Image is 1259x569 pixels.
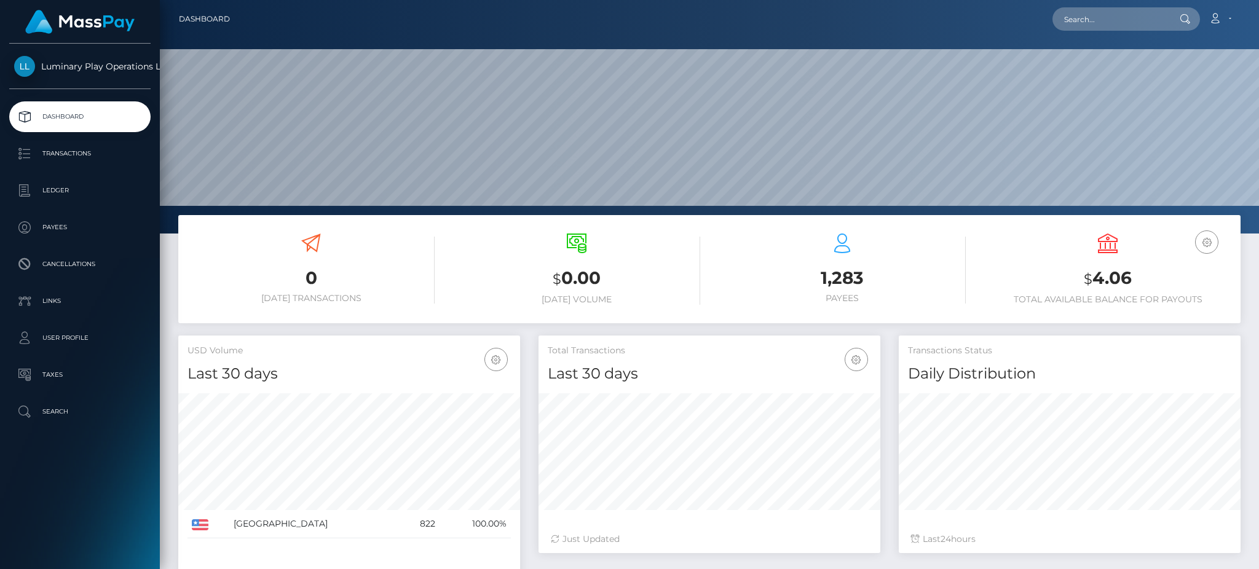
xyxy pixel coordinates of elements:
a: Cancellations [9,249,151,280]
a: Ledger [9,175,151,206]
div: Last hours [911,533,1228,546]
h6: [DATE] Volume [453,294,700,305]
h3: 4.06 [984,266,1231,291]
td: 100.00% [440,510,511,538]
h6: Total Available Balance for Payouts [984,294,1231,305]
h4: Daily Distribution [908,363,1231,385]
small: $ [1084,270,1092,288]
p: Cancellations [14,255,146,273]
a: Search [9,396,151,427]
h6: [DATE] Transactions [187,293,435,304]
p: Search [14,402,146,421]
div: Just Updated [551,533,868,546]
a: User Profile [9,323,151,353]
p: Links [14,292,146,310]
img: MassPay Logo [25,10,135,34]
h5: USD Volume [187,345,511,357]
h3: 0.00 [453,266,700,291]
small: $ [553,270,561,288]
h5: Transactions Status [908,345,1231,357]
h3: 0 [187,266,435,290]
span: 24 [941,533,951,544]
a: Dashboard [9,101,151,132]
span: Luminary Play Operations Limited [9,61,151,72]
h6: Payees [719,293,966,304]
td: 822 [400,510,440,538]
img: US.png [192,519,208,530]
a: Taxes [9,359,151,390]
a: Transactions [9,138,151,169]
p: Payees [14,218,146,237]
a: Payees [9,212,151,243]
h3: 1,283 [719,266,966,290]
a: Dashboard [179,6,230,32]
p: Transactions [14,144,146,163]
p: Taxes [14,366,146,384]
td: [GEOGRAPHIC_DATA] [229,510,400,538]
p: User Profile [14,329,146,347]
p: Dashboard [14,108,146,126]
a: Links [9,286,151,316]
input: Search... [1052,7,1168,31]
h4: Last 30 days [187,363,511,385]
h5: Total Transactions [548,345,871,357]
h4: Last 30 days [548,363,871,385]
img: Luminary Play Operations Limited [14,56,35,77]
p: Ledger [14,181,146,200]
